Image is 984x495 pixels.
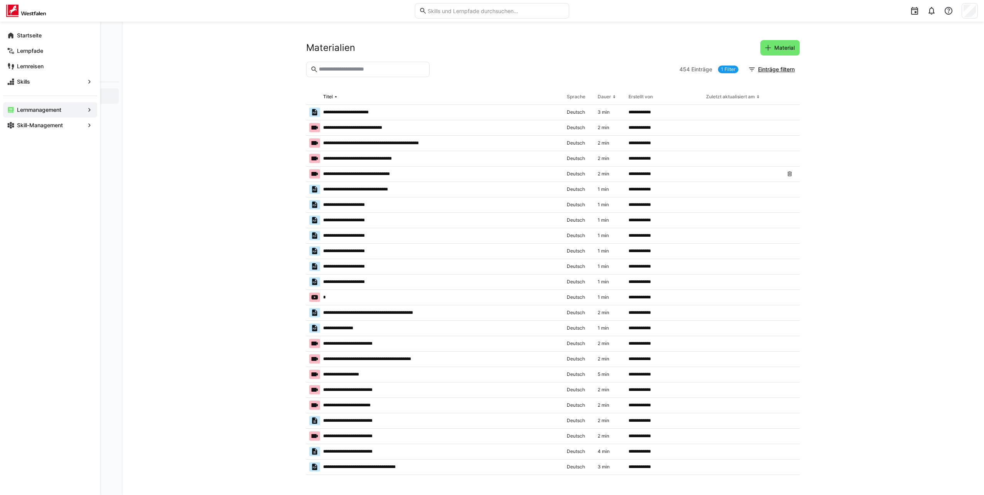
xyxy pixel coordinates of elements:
span: 5 min [598,371,609,377]
span: Deutsch [567,263,585,269]
span: 3 min [598,464,610,470]
span: Deutsch [567,402,585,408]
span: Deutsch [567,371,585,377]
span: Deutsch [567,171,585,177]
span: 2 min [598,402,609,408]
span: 1 min [598,217,609,223]
span: Deutsch [567,356,585,362]
span: Einträge filtern [757,66,796,73]
span: Deutsch [567,310,585,316]
span: Deutsch [567,464,585,470]
div: Erstellt von [628,94,653,100]
span: Einträge [691,66,712,73]
span: Deutsch [567,279,585,285]
span: 4 min [598,448,610,455]
div: Sprache [567,94,585,100]
span: 2 min [598,387,609,393]
span: Deutsch [567,155,585,162]
div: Zuletzt aktualisiert am [706,94,755,100]
span: 1 min [598,263,609,269]
span: Deutsch [567,294,585,300]
span: Deutsch [567,202,585,208]
span: Deutsch [567,340,585,347]
span: 2 min [598,155,609,162]
span: 2 min [598,433,609,439]
div: Titel [323,94,333,100]
input: Skills und Lernpfade durchsuchen… [427,7,565,14]
span: 1 min [598,232,609,239]
span: 2 min [598,340,609,347]
button: Material [760,40,800,56]
span: Material [773,44,796,52]
span: Deutsch [567,248,585,254]
h2: Materialien [306,42,355,54]
span: 1 min [598,248,609,254]
span: 1 min [598,279,609,285]
span: 1 min [598,186,609,192]
span: 1 min [598,202,609,208]
span: 2 min [598,140,609,146]
span: Deutsch [567,418,585,424]
span: Deutsch [567,125,585,131]
span: Deutsch [567,109,585,115]
span: Deutsch [567,140,585,146]
span: 2 min [598,310,609,316]
span: 3 min [598,109,610,115]
span: 454 [679,66,690,73]
span: Deutsch [567,325,585,331]
span: 2 min [598,418,609,424]
span: 1 min [598,294,609,300]
button: Einträge filtern [744,62,800,77]
span: Deutsch [567,448,585,455]
span: Deutsch [567,186,585,192]
span: Deutsch [567,232,585,239]
span: 2 min [598,171,609,177]
span: 2 min [598,356,609,362]
span: 2 min [598,125,609,131]
span: Deutsch [567,387,585,393]
div: Dauer [598,94,611,100]
span: Deutsch [567,217,585,223]
span: Deutsch [567,433,585,439]
a: 1 Filter [718,66,738,73]
span: 1 min [598,325,609,331]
